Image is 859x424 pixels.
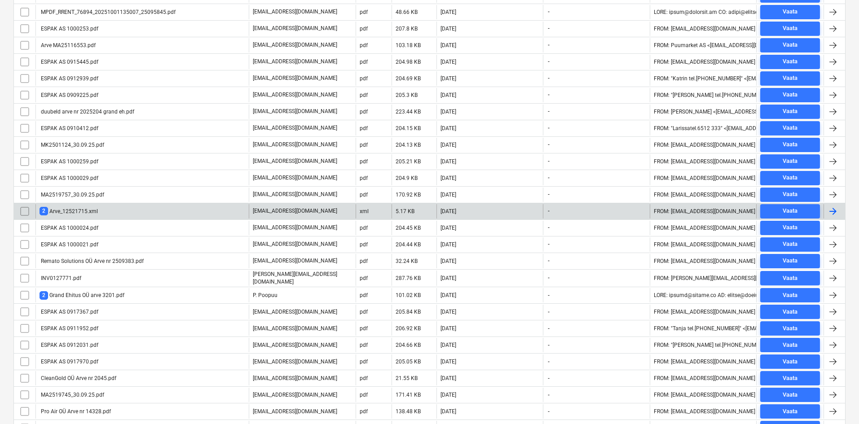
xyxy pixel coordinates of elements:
[547,74,551,82] span: -
[40,142,104,148] div: MK2501124_30.09.25.pdf
[396,142,421,148] div: 204.13 KB
[360,392,368,398] div: pdf
[547,191,551,198] span: -
[760,305,820,319] button: Vaata
[547,391,551,399] span: -
[760,138,820,152] button: Vaata
[253,74,337,82] p: [EMAIL_ADDRESS][DOMAIN_NAME]
[396,325,421,332] div: 206.92 KB
[360,325,368,332] div: pdf
[441,225,456,231] div: [DATE]
[396,59,421,65] div: 204.98 KB
[547,157,551,165] span: -
[760,5,820,19] button: Vaata
[783,239,797,249] div: Vaata
[547,124,551,132] span: -
[253,41,337,49] p: [EMAIL_ADDRESS][DOMAIN_NAME]
[547,224,551,232] span: -
[783,7,797,17] div: Vaata
[760,204,820,219] button: Vaata
[760,105,820,119] button: Vaata
[760,288,820,302] button: Vaata
[253,224,337,232] p: [EMAIL_ADDRESS][DOMAIN_NAME]
[547,58,551,66] span: -
[783,223,797,233] div: Vaata
[441,9,456,15] div: [DATE]
[253,174,337,182] p: [EMAIL_ADDRESS][DOMAIN_NAME]
[441,42,456,48] div: [DATE]
[396,292,421,298] div: 101.02 KB
[40,309,98,315] div: ESPAK AS 0917367.pdf
[783,256,797,266] div: Vaata
[783,189,797,200] div: Vaata
[396,309,421,315] div: 205.84 KB
[783,57,797,67] div: Vaata
[396,275,421,281] div: 287.76 KB
[40,42,96,48] div: Arve MA25116553.pdf
[360,158,368,165] div: pdf
[547,308,551,316] span: -
[40,408,111,415] div: Pro Air OÜ Arve nr 14328.pdf
[253,157,337,165] p: [EMAIL_ADDRESS][DOMAIN_NAME]
[441,309,456,315] div: [DATE]
[396,258,418,264] div: 32.24 KB
[360,258,368,264] div: pdf
[253,240,337,248] p: [EMAIL_ADDRESS][DOMAIN_NAME]
[253,358,337,366] p: [EMAIL_ADDRESS][DOMAIN_NAME]
[40,26,98,32] div: ESPAK AS 1000253.pdf
[760,271,820,285] button: Vaata
[360,192,368,198] div: pdf
[40,291,48,300] span: 2
[441,325,456,332] div: [DATE]
[760,237,820,252] button: Vaata
[360,175,368,181] div: pdf
[360,309,368,315] div: pdf
[547,375,551,382] span: -
[783,373,797,384] div: Vaata
[360,342,368,348] div: pdf
[441,375,456,381] div: [DATE]
[253,141,337,149] p: [EMAIL_ADDRESS][DOMAIN_NAME]
[40,75,98,82] div: ESPAK AS 0912939.pdf
[441,275,456,281] div: [DATE]
[40,158,98,165] div: ESPAK AS 1000259.pdf
[253,308,337,316] p: [EMAIL_ADDRESS][DOMAIN_NAME]
[547,141,551,149] span: -
[40,207,48,215] span: 2
[396,208,414,214] div: 5.17 KB
[253,191,337,198] p: [EMAIL_ADDRESS][DOMAIN_NAME]
[360,408,368,415] div: pdf
[396,342,421,348] div: 204.66 KB
[441,258,456,264] div: [DATE]
[396,9,418,15] div: 48.66 KB
[441,59,456,65] div: [DATE]
[783,390,797,400] div: Vaata
[360,292,368,298] div: pdf
[547,41,551,49] span: -
[441,158,456,165] div: [DATE]
[396,125,421,131] div: 204.15 KB
[396,225,421,231] div: 204.45 KB
[760,371,820,385] button: Vaata
[360,142,368,148] div: pdf
[783,156,797,166] div: Vaata
[760,254,820,268] button: Vaata
[760,321,820,336] button: Vaata
[760,221,820,235] button: Vaata
[783,40,797,50] div: Vaata
[396,192,421,198] div: 170.92 KB
[396,175,418,181] div: 204.9 KB
[783,357,797,367] div: Vaata
[40,225,98,231] div: ESPAK AS 1000024.pdf
[783,73,797,83] div: Vaata
[40,109,134,115] div: duubeld arve nr 2025204 grand eh.pdf
[253,108,337,115] p: [EMAIL_ADDRESS][DOMAIN_NAME]
[253,341,337,349] p: [EMAIL_ADDRESS][DOMAIN_NAME]
[396,42,421,48] div: 103.18 KB
[547,358,551,366] span: -
[360,42,368,48] div: pdf
[760,388,820,402] button: Vaata
[441,175,456,181] div: [DATE]
[253,8,337,16] p: [EMAIL_ADDRESS][DOMAIN_NAME]
[783,123,797,133] div: Vaata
